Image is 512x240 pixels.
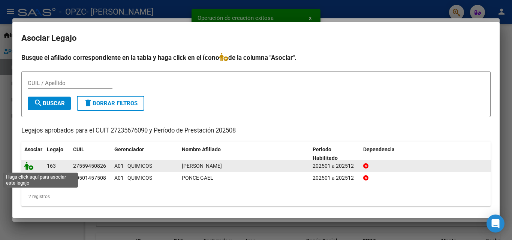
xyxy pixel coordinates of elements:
datatable-header-cell: CUIL [70,142,111,166]
span: Asociar [24,146,42,152]
p: Legajos aprobados para el CUIT 27235676090 y Período de Prestación 202508 [21,126,491,136]
datatable-header-cell: Asociar [21,142,44,166]
datatable-header-cell: Legajo [44,142,70,166]
span: A01 - QUIMICOS [114,163,152,169]
button: Borrar Filtros [77,96,144,111]
span: Buscar [34,100,65,107]
div: Open Intercom Messenger [487,215,505,233]
datatable-header-cell: Nombre Afiliado [179,142,310,166]
div: 202501 a 202512 [313,174,357,182]
div: 27559450826 [73,162,106,170]
span: Dependencia [363,146,395,152]
div: 20501457508 [73,174,106,182]
datatable-header-cell: Gerenciador [111,142,179,166]
div: 202501 a 202512 [313,162,357,170]
span: Gerenciador [114,146,144,152]
span: CUIL [73,146,84,152]
h4: Busque el afiliado correspondiente en la tabla y haga click en el ícono de la columna "Asociar". [21,53,491,63]
span: Borrar Filtros [84,100,138,107]
span: 155 [47,175,56,181]
mat-icon: delete [84,98,93,107]
button: Buscar [28,97,71,110]
span: VALENZUELA FANNY JOSEFINA [182,163,222,169]
datatable-header-cell: Dependencia [360,142,491,166]
span: Periodo Habilitado [313,146,338,161]
h2: Asociar Legajo [21,31,491,45]
span: PONCE GAEL [182,175,213,181]
datatable-header-cell: Periodo Habilitado [310,142,360,166]
div: 2 registros [21,187,491,206]
mat-icon: search [34,98,43,107]
span: A01 - QUIMICOS [114,175,152,181]
span: Nombre Afiliado [182,146,221,152]
span: 163 [47,163,56,169]
span: Legajo [47,146,63,152]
